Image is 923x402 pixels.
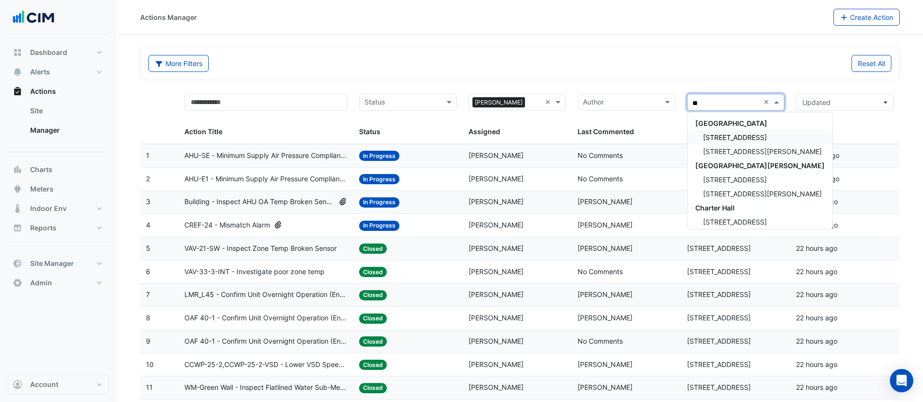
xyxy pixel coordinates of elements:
div: Open Intercom Messenger [890,369,913,392]
app-icon: Reports [13,223,22,233]
app-icon: Actions [13,87,22,96]
span: OAF 40-1 - Confirm Unit Overnight Operation (Energy Waste) [184,313,347,324]
span: 3 [146,197,150,206]
span: Charts [30,165,53,175]
span: 11 [146,383,153,391]
span: [PERSON_NAME] [578,290,633,298]
span: [STREET_ADDRESS] [687,314,751,322]
span: [PERSON_NAME] [469,267,524,276]
span: 2025-09-17T14:57:29.352 [796,360,837,368]
span: 7 [146,290,150,298]
span: In Progress [359,151,399,161]
span: Alerts [30,67,50,77]
app-icon: Alerts [13,67,22,77]
span: WM-Green Wall - Inspect Flatlined Water Sub-Meter [184,382,347,393]
span: Closed [359,290,387,300]
span: 2025-09-17T14:56:54.662 [796,383,837,391]
span: [PERSON_NAME] [469,337,524,345]
span: [PERSON_NAME] [578,197,633,206]
span: Status [359,127,380,136]
span: [GEOGRAPHIC_DATA][PERSON_NAME] [695,161,825,170]
span: [GEOGRAPHIC_DATA] [695,119,767,127]
span: [STREET_ADDRESS] [687,337,751,345]
span: Clear [545,97,553,108]
span: No Comments [578,151,623,159]
span: Closed [359,360,387,370]
span: 2025-09-17T14:57:58.537 [796,290,837,298]
span: AHU-SE - Minimum Supply Air Pressure Compliance (DDM) [184,150,347,161]
button: Updated [796,94,894,111]
span: 10 [146,360,154,368]
span: Updated [802,98,831,106]
span: Meters [30,184,54,194]
span: 2 [146,175,150,183]
span: [PERSON_NAME] [469,244,524,252]
span: [PERSON_NAME] [578,221,633,229]
a: Manager [22,121,109,140]
span: Action Title [184,127,222,136]
span: 2025-09-17T14:59:34.543 [796,244,837,252]
button: Meters [8,179,109,199]
button: Actions [8,82,109,101]
span: 4 [146,221,150,229]
button: Reset All [851,55,891,72]
span: 2025-09-17T14:57:39.797 [796,337,837,345]
span: [STREET_ADDRESS] [687,290,751,298]
span: No Comments [578,267,623,276]
span: 1 [146,151,149,159]
span: Actions [30,87,56,96]
span: Closed [359,383,387,393]
div: Actions Manager [140,12,197,22]
span: In Progress [359,174,399,184]
app-icon: Site Manager [13,259,22,268]
app-icon: Meters [13,184,22,194]
span: [PERSON_NAME] [469,151,524,159]
button: Create Action [833,9,900,26]
span: 5 [146,244,150,252]
span: Closed [359,244,387,254]
span: [STREET_ADDRESS] [687,267,751,276]
span: [PERSON_NAME] [578,360,633,368]
span: Last Commented [578,127,634,136]
app-icon: Admin [13,278,22,288]
span: [PERSON_NAME] [578,244,633,252]
span: [PERSON_NAME] [578,383,633,391]
span: [PERSON_NAME] [469,221,524,229]
span: Closed [359,314,387,324]
span: [STREET_ADDRESS] [703,175,767,184]
span: [STREET_ADDRESS] [687,383,751,391]
app-icon: Charts [13,165,22,175]
span: [STREET_ADDRESS][PERSON_NAME] [703,190,822,198]
span: Clear [763,97,772,108]
span: [STREET_ADDRESS] [687,244,751,252]
span: [STREET_ADDRESS] [687,360,751,368]
span: LMR_L45 - Confirm Unit Overnight Operation (Energy Waste) [184,289,347,300]
a: Site [22,101,109,121]
span: Charter Hall [695,204,735,212]
span: [PERSON_NAME] [578,314,633,322]
span: 6 [146,267,150,276]
span: Admin [30,278,52,288]
span: Dashboard [30,48,67,57]
span: [PERSON_NAME] [469,360,524,368]
button: Alerts [8,62,109,82]
img: Company Logo [12,8,55,27]
span: [PERSON_NAME] [469,175,524,183]
span: OAF 40-1 - Confirm Unit Overnight Operation (Energy Waste) [184,336,347,347]
span: [STREET_ADDRESS] [703,133,767,141]
span: 9 [146,337,150,345]
span: 8 [146,314,150,322]
span: Site Manager [30,259,74,268]
span: No Comments [578,175,623,183]
span: VAV-21-SW - Inspect Zone Temp Broken Sensor [184,243,337,254]
button: Admin [8,273,109,293]
span: [PERSON_NAME] [472,97,525,108]
span: Closed [359,267,387,277]
span: CREF-24 - Mismatch Alarm [184,220,270,231]
span: AHU-E1 - Minimum Supply Air Pressure Compliance (DDM) [184,174,347,185]
span: [PERSON_NAME] [469,314,524,322]
span: Assigned [469,127,500,136]
button: Charts [8,160,109,179]
div: Actions [8,101,109,144]
span: 2025-09-17T14:59:16.488 [796,267,837,276]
